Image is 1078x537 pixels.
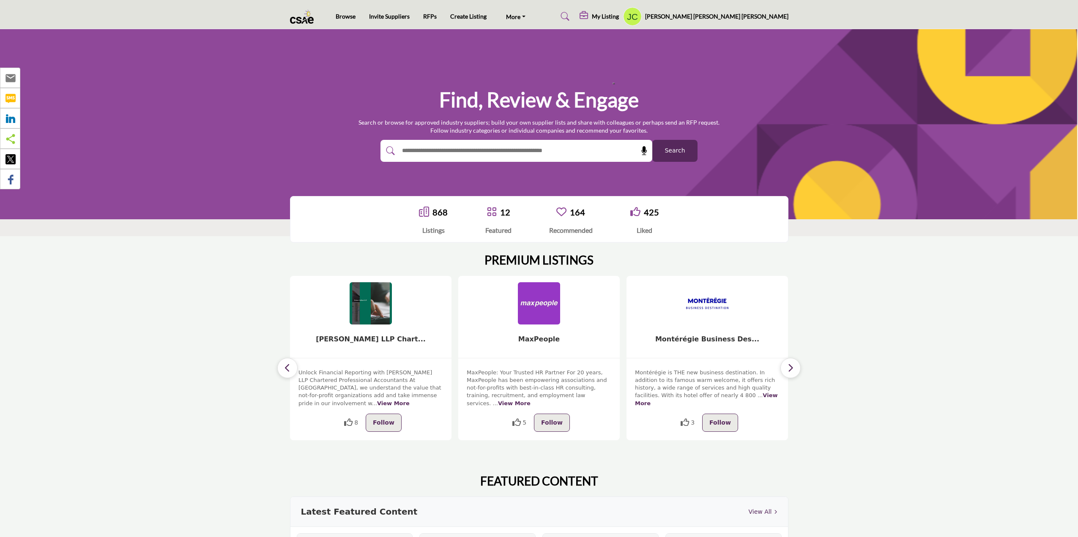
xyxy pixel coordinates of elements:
[523,418,526,427] span: 5
[556,207,566,218] a: Go to Recommended
[652,140,698,162] button: Search
[373,419,394,426] span: Follow
[518,282,560,324] img: MaxPeople
[748,507,777,516] a: View All
[702,414,738,432] button: Follow
[377,400,410,406] a: View More
[500,207,510,217] a: 12
[290,10,318,24] img: Site Logo
[487,207,497,218] a: Go to Featured
[467,369,611,407] div: MaxPeople: Your Trusted HR Partner For 20 years, MaxPeople has been empowering associations and n...
[518,335,560,343] a: MaxPeople
[480,474,598,488] h2: FEATURED CONTENT
[592,13,619,20] h5: My Listing
[553,10,575,23] a: Search
[635,369,780,407] div: Montérégie is THE new business destination. In addition to its famous warm welcome, it offers ric...
[630,225,659,235] div: Liked
[691,418,695,427] span: 3
[623,7,642,26] button: Show hide supplier dropdown
[498,400,531,406] a: View More
[432,207,448,217] a: 868
[484,253,594,267] h2: PREMIUM LISTINGS
[541,419,563,426] span: Follow
[635,392,777,406] a: View More
[350,282,392,324] img: Kriens-LaRose LLP Chart...
[419,225,448,235] div: Listings
[369,13,410,20] a: Invite Suppliers
[570,207,585,217] a: 164
[301,505,418,518] h3: Latest Featured Content
[686,282,728,324] img: Montérégie Business Des...
[549,225,593,235] div: Recommended
[336,13,356,20] a: Browse
[358,118,720,135] p: Search or browse for approved industry suppliers; build your own supplier lists and share with co...
[485,225,512,235] div: Featured
[645,12,788,21] h5: [PERSON_NAME] [PERSON_NAME] [PERSON_NAME]
[709,419,731,426] span: Follow
[644,207,659,217] a: 425
[354,418,358,427] span: 8
[298,369,443,407] div: Unlock Financial Reporting with [PERSON_NAME] LLP Chartered Professional Accountants At [GEOGRAPH...
[630,207,640,217] i: Go to Liked
[500,11,531,22] a: More
[439,87,639,113] h1: Find, Review & Engage
[655,335,759,343] a: Montérégie Business Des...
[316,335,426,343] b: Kriens-LaRose LLP Chart...
[423,13,437,20] a: RFPs
[580,11,619,22] div: My Listing
[534,414,570,432] button: Follow
[665,146,685,155] span: Search
[450,13,487,20] a: Create Listing
[366,414,402,432] button: Follow
[316,335,426,343] a: [PERSON_NAME] LLP Chart...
